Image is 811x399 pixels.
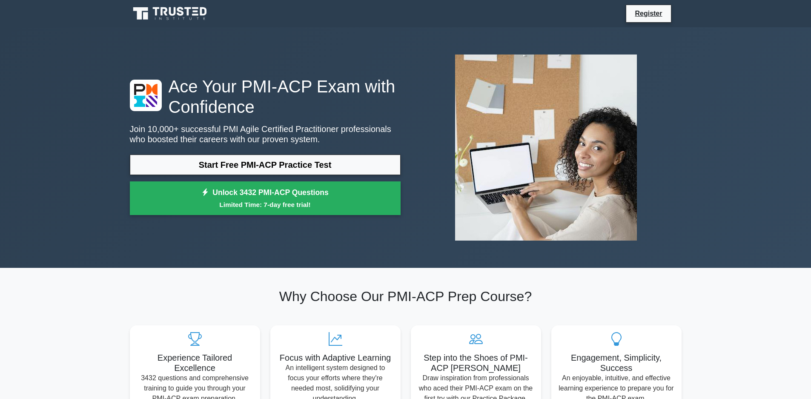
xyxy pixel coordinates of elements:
a: Start Free PMI-ACP Practice Test [130,155,401,175]
small: Limited Time: 7-day free trial! [140,200,390,210]
h5: Experience Tailored Excellence [137,353,253,373]
a: Unlock 3432 PMI-ACP QuestionsLimited Time: 7-day free trial! [130,181,401,215]
h5: Engagement, Simplicity, Success [558,353,675,373]
h5: Focus with Adaptive Learning [277,353,394,363]
h1: Ace Your PMI-ACP Exam with Confidence [130,76,401,117]
p: Join 10,000+ successful PMI Agile Certified Practitioner professionals who boosted their careers ... [130,124,401,144]
a: Register [630,8,667,19]
h5: Step into the Shoes of PMI-ACP [PERSON_NAME] [418,353,534,373]
h2: Why Choose Our PMI-ACP Prep Course? [130,288,682,304]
